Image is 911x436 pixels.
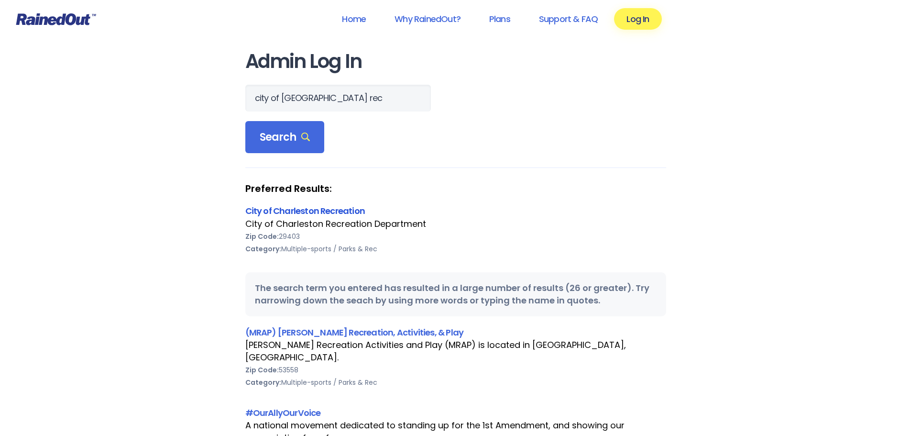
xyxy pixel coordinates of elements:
[245,51,666,72] h1: Admin Log In
[245,204,666,217] div: City of Charleston Recreation
[527,8,610,30] a: Support & FAQ
[245,121,325,154] div: Search
[245,407,321,419] a: #OurAllyOurVoice
[245,243,666,255] div: Multiple-sports / Parks & Rec
[245,376,666,389] div: Multiple-sports / Parks & Rec
[245,232,279,241] b: Zip Code:
[245,205,365,217] a: City of Charleston Recreation
[245,218,666,230] div: City of Charleston Recreation Department
[245,244,281,254] b: Category:
[245,230,666,243] div: 29403
[382,8,473,30] a: Why RainedOut?
[614,8,661,30] a: Log In
[245,365,279,375] b: Zip Code:
[260,131,310,144] span: Search
[245,85,431,112] input: Search Orgs…
[245,406,666,419] div: #OurAllyOurVoice
[245,182,666,195] strong: Preferred Results:
[245,326,464,338] a: (MRAP) [PERSON_NAME] Recreation, Activities, & Play
[477,8,523,30] a: Plans
[245,378,281,387] b: Category:
[245,364,666,376] div: 53558
[245,272,666,316] div: The search term you entered has resulted in a large number of results (26 or greater). Try narrow...
[245,339,666,364] div: [PERSON_NAME] Recreation Activities and Play (MRAP) is located in [GEOGRAPHIC_DATA], [GEOGRAPHIC_...
[329,8,378,30] a: Home
[245,326,666,339] div: (MRAP) [PERSON_NAME] Recreation, Activities, & Play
